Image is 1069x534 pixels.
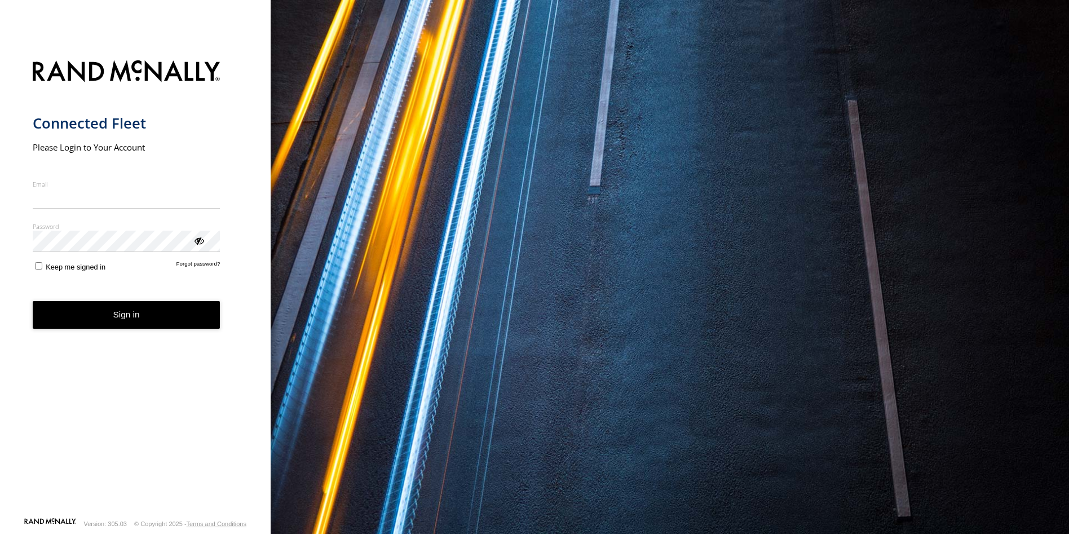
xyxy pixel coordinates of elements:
[84,520,127,527] div: Version: 305.03
[33,180,220,188] label: Email
[33,222,220,231] label: Password
[33,301,220,329] button: Sign in
[33,58,220,87] img: Rand McNally
[176,261,220,271] a: Forgot password?
[33,54,238,517] form: main
[193,235,204,246] div: ViewPassword
[46,263,105,271] span: Keep me signed in
[33,114,220,133] h1: Connected Fleet
[35,262,42,270] input: Keep me signed in
[33,142,220,153] h2: Please Login to Your Account
[134,520,246,527] div: © Copyright 2025 -
[24,518,76,529] a: Visit our Website
[187,520,246,527] a: Terms and Conditions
